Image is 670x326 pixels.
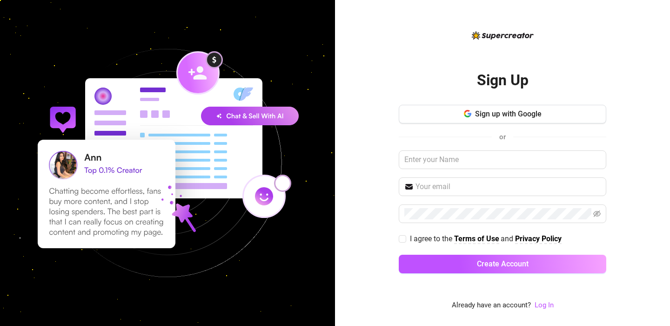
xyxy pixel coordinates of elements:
strong: Terms of Use [454,234,499,243]
input: Enter your Name [399,150,606,169]
a: Terms of Use [454,234,499,244]
strong: Privacy Policy [515,234,562,243]
span: and [501,234,515,243]
button: Sign up with Google [399,105,606,123]
a: Log In [535,301,554,309]
span: Create Account [477,259,529,268]
img: logo-BBDzfeDw.svg [472,31,534,40]
span: or [499,133,506,141]
span: I agree to the [410,234,454,243]
a: Privacy Policy [515,234,562,244]
span: Already have an account? [452,300,531,311]
img: signup-background-D0MIrEPF.svg [7,2,328,324]
span: eye-invisible [593,210,601,217]
input: Your email [415,181,601,192]
a: Log In [535,300,554,311]
span: Sign up with Google [475,109,542,118]
h2: Sign Up [477,71,529,90]
button: Create Account [399,255,606,273]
